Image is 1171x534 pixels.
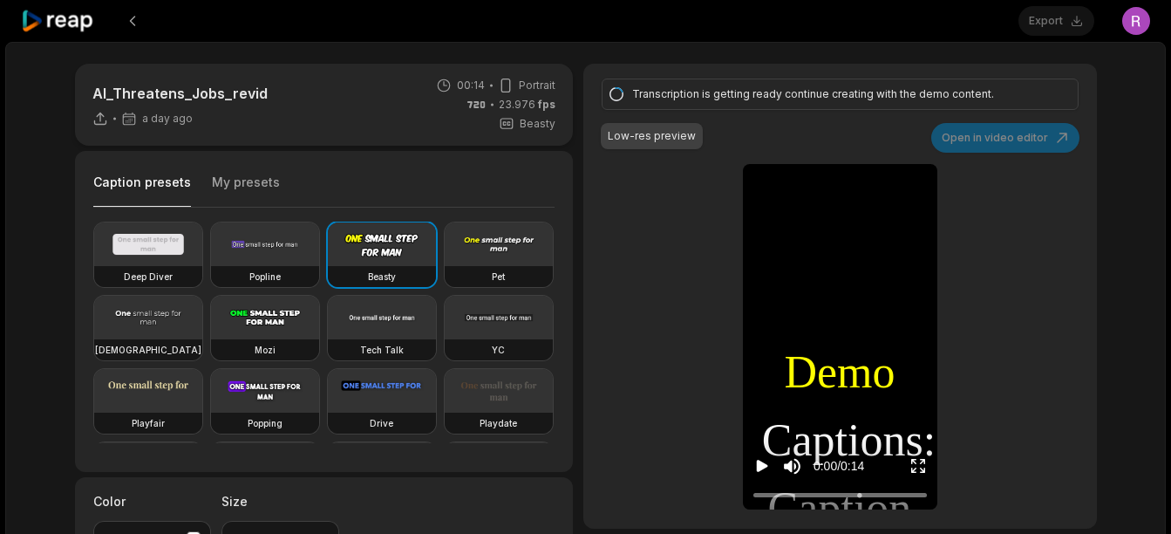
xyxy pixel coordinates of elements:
[492,270,505,284] h3: Pet
[93,174,191,208] button: Caption presets
[632,86,1042,102] div: Transcription is getting ready continue creating with the demo content.
[519,78,555,93] span: Portrait
[92,83,268,104] p: AI_Threatens_Jobs_revid
[95,343,201,357] h3: [DEMOGRAPHIC_DATA]
[93,492,211,510] label: Color
[753,450,771,483] button: Play video
[368,270,396,284] h3: Beasty
[221,492,339,510] label: Size
[360,343,404,357] h3: Tech Talk
[909,450,927,483] button: Enter Fullscreen
[132,416,165,430] h3: Playfair
[457,78,485,93] span: 00:14
[124,270,173,284] h3: Deep Diver
[249,270,281,284] h3: Popline
[248,416,283,430] h3: Popping
[781,455,803,477] button: Mute sound
[814,457,864,476] div: 0:00 / 0:14
[492,343,505,357] h3: YC
[255,343,276,357] h3: Mozi
[762,406,936,474] span: Captions:
[480,416,517,430] h3: Playdate
[608,128,696,144] div: Low-res preview
[538,98,555,111] span: fps
[370,416,393,430] h3: Drive
[212,174,280,207] button: My presets
[520,116,555,132] span: Beasty
[499,97,555,113] span: 23.976
[142,112,193,126] span: a day ago
[785,338,895,406] span: Demo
